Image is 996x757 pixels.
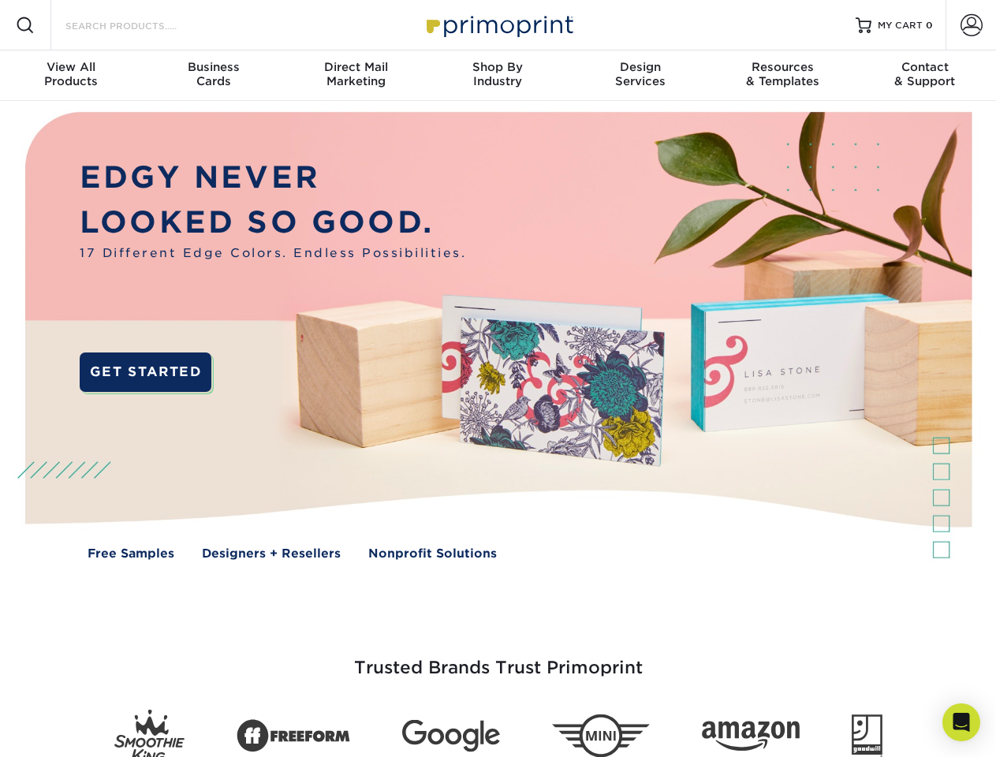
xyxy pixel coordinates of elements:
img: Goodwill [852,714,882,757]
h3: Trusted Brands Trust Primoprint [37,620,960,697]
p: EDGY NEVER [80,155,466,200]
span: 0 [926,20,933,31]
img: Primoprint [420,8,577,42]
span: Business [142,60,284,74]
input: SEARCH PRODUCTS..... [64,16,218,35]
a: Nonprofit Solutions [368,545,497,563]
span: 17 Different Edge Colors. Endless Possibilities. [80,244,466,263]
a: Resources& Templates [711,50,853,101]
span: Direct Mail [285,60,427,74]
div: & Support [854,60,996,88]
a: BusinessCards [142,50,284,101]
img: Amazon [702,722,800,751]
div: Industry [427,60,569,88]
span: MY CART [878,19,923,32]
a: DesignServices [569,50,711,101]
a: Designers + Resellers [202,545,341,563]
span: Contact [854,60,996,74]
div: Services [569,60,711,88]
a: Contact& Support [854,50,996,101]
div: Marketing [285,60,427,88]
span: Resources [711,60,853,74]
img: Google [402,720,500,752]
div: Cards [142,60,284,88]
a: GET STARTED [80,352,211,392]
a: Shop ByIndustry [427,50,569,101]
div: & Templates [711,60,853,88]
a: Free Samples [88,545,174,563]
a: Direct MailMarketing [285,50,427,101]
p: LOOKED SO GOOD. [80,200,466,245]
span: Design [569,60,711,74]
div: Open Intercom Messenger [942,703,980,741]
span: Shop By [427,60,569,74]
